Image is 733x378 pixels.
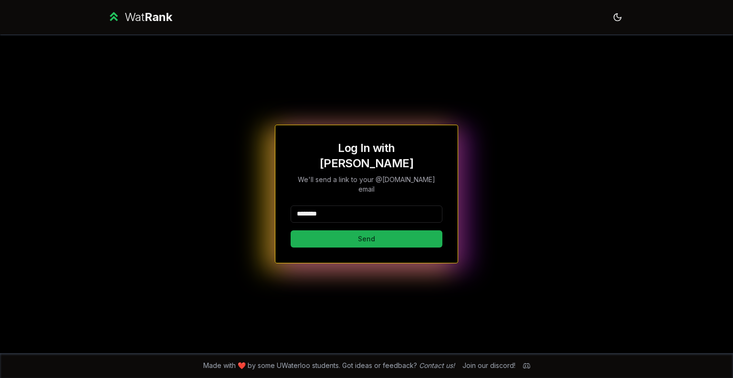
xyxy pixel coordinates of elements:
div: Join our discord! [462,361,515,370]
p: We'll send a link to your @[DOMAIN_NAME] email [291,175,442,194]
div: Wat [125,10,172,25]
a: Contact us! [419,361,455,369]
span: Made with ❤️ by some UWaterloo students. Got ideas or feedback? [203,361,455,370]
button: Send [291,230,442,248]
h1: Log In with [PERSON_NAME] [291,140,442,171]
span: Rank [145,10,172,24]
a: WatRank [107,10,172,25]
